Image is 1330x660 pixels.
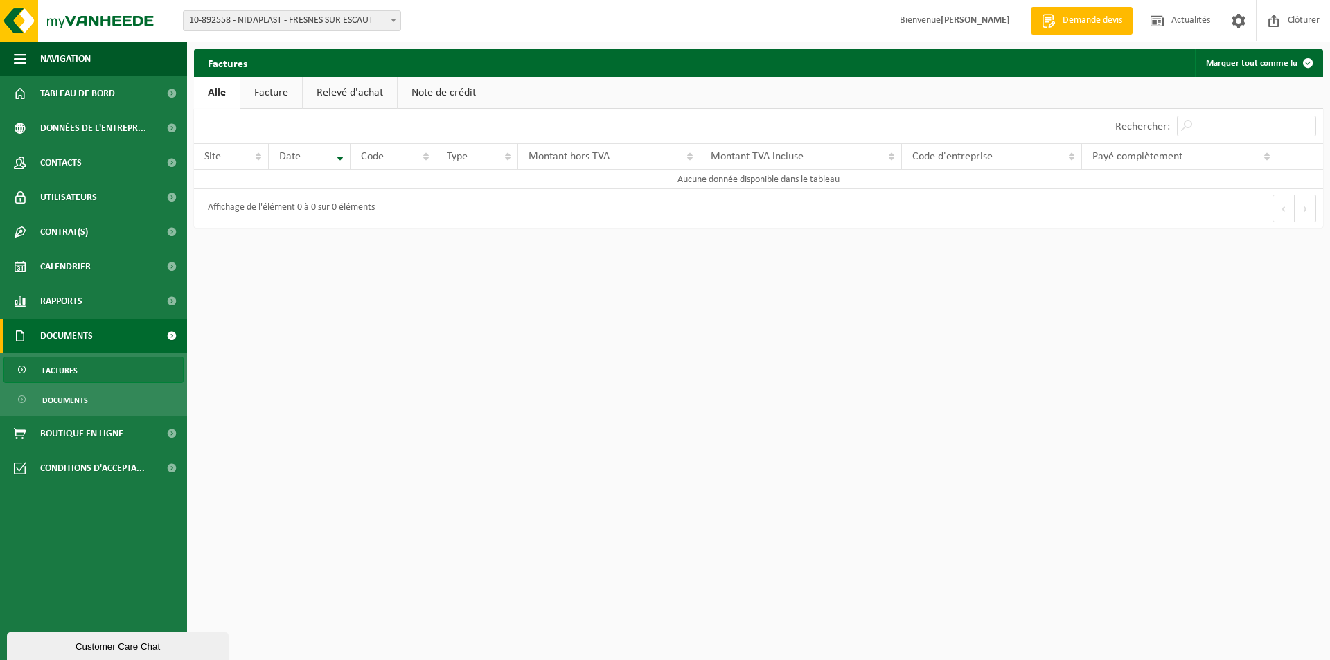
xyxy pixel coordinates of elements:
[40,319,93,353] span: Documents
[40,42,91,76] span: Navigation
[529,151,610,162] span: Montant hors TVA
[194,170,1323,189] td: Aucune donnée disponible dans le tableau
[303,77,397,109] a: Relevé d'achat
[3,386,184,413] a: Documents
[1092,151,1182,162] span: Payé complètement
[183,10,401,31] span: 10-892558 - NIDAPLAST - FRESNES SUR ESCAUT
[1059,14,1126,28] span: Demande devis
[40,76,115,111] span: Tableau de bord
[40,451,145,485] span: Conditions d'accepta...
[42,387,88,413] span: Documents
[447,151,468,162] span: Type
[1295,195,1316,222] button: Next
[1195,49,1322,77] button: Marquer tout comme lu
[3,357,184,383] a: Factures
[42,357,78,384] span: Factures
[201,196,375,221] div: Affichage de l'élément 0 à 0 sur 0 éléments
[1273,195,1295,222] button: Previous
[1115,121,1170,132] label: Rechercher:
[1031,7,1133,35] a: Demande devis
[40,416,123,451] span: Boutique en ligne
[40,249,91,284] span: Calendrier
[40,284,82,319] span: Rapports
[240,77,302,109] a: Facture
[361,151,384,162] span: Code
[40,180,97,215] span: Utilisateurs
[912,151,993,162] span: Code d'entreprise
[40,145,82,180] span: Contacts
[194,77,240,109] a: Alle
[279,151,301,162] span: Date
[40,111,146,145] span: Données de l'entrepr...
[204,151,221,162] span: Site
[711,151,804,162] span: Montant TVA incluse
[184,11,400,30] span: 10-892558 - NIDAPLAST - FRESNES SUR ESCAUT
[7,630,231,660] iframe: chat widget
[194,49,261,76] h2: Factures
[40,215,88,249] span: Contrat(s)
[398,77,490,109] a: Note de crédit
[941,15,1010,26] strong: [PERSON_NAME]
